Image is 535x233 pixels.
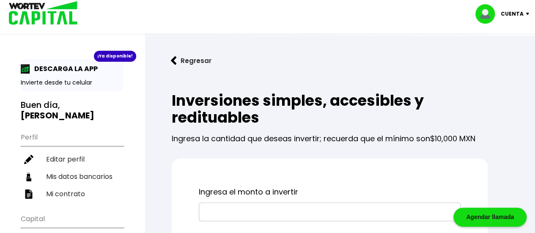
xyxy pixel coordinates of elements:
span: $10,000 MXN [430,133,475,144]
p: Ingresa la cantidad que deseas invertir; recuerda que el mínimo son [172,126,488,145]
img: flecha izquierda [171,56,177,65]
p: Cuenta [501,8,524,20]
a: flecha izquierdaRegresar [158,49,521,72]
img: app-icon [21,64,30,74]
img: contrato-icon.f2db500c.svg [24,189,33,199]
h2: Inversiones simples, accesibles y redituables [172,92,488,126]
img: profile-image [475,4,501,24]
p: DESCARGA LA APP [30,63,98,74]
img: editar-icon.952d3147.svg [24,155,33,164]
ul: Perfil [21,128,123,203]
b: [PERSON_NAME] [21,110,94,121]
p: Ingresa el monto a invertir [199,186,461,198]
img: icon-down [524,13,535,15]
a: Mis datos bancarios [21,168,123,185]
a: Mi contrato [21,185,123,203]
div: ¡Ya disponible! [94,51,136,62]
button: Regresar [158,49,224,72]
h3: Buen día, [21,100,123,121]
div: Agendar llamada [453,208,527,227]
p: Invierte desde tu celular [21,78,123,87]
img: datos-icon.10cf9172.svg [24,172,33,181]
a: Editar perfil [21,151,123,168]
